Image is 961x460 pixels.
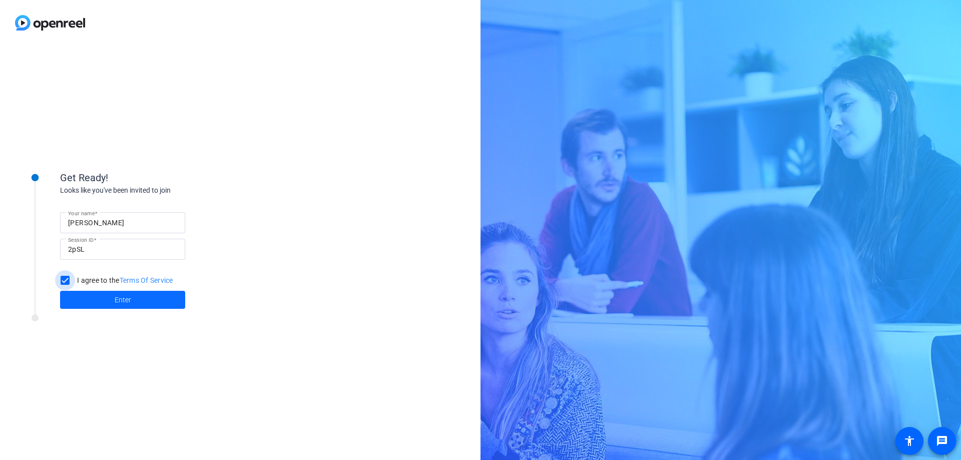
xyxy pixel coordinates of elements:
[75,275,173,285] label: I agree to the
[903,435,915,447] mat-icon: accessibility
[68,210,95,216] mat-label: Your name
[120,276,173,284] a: Terms Of Service
[68,237,94,243] mat-label: Session ID
[60,170,260,185] div: Get Ready!
[115,295,131,305] span: Enter
[60,185,260,196] div: Looks like you've been invited to join
[60,291,185,309] button: Enter
[936,435,948,447] mat-icon: message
